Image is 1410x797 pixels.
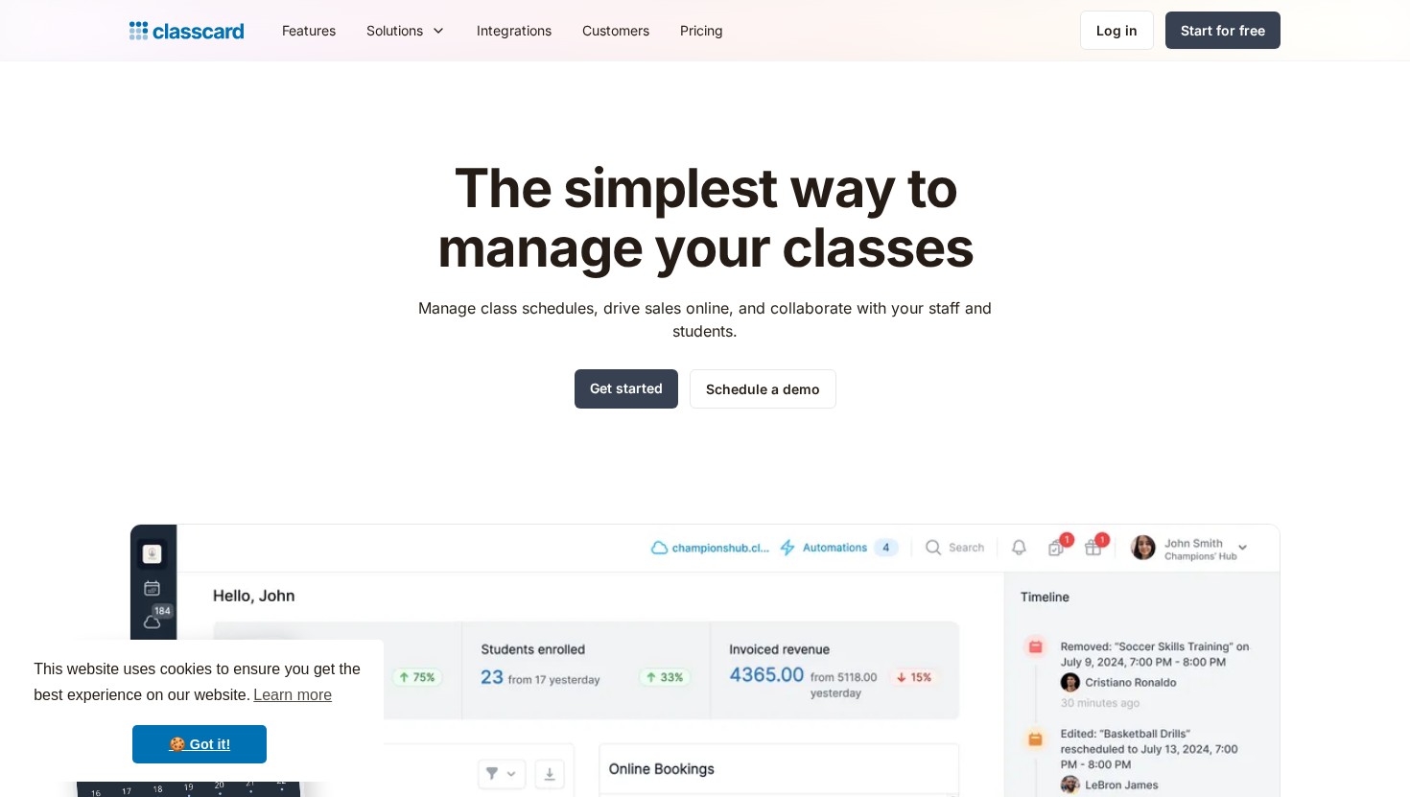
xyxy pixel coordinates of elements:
div: Solutions [351,9,461,52]
a: learn more about cookies [250,681,335,710]
div: Start for free [1181,20,1265,40]
a: Log in [1080,11,1154,50]
p: Manage class schedules, drive sales online, and collaborate with your staff and students. [401,296,1010,342]
h1: The simplest way to manage your classes [401,159,1010,277]
a: Pricing [665,9,739,52]
span: This website uses cookies to ensure you get the best experience on our website. [34,658,365,710]
a: Schedule a demo [690,369,836,409]
a: dismiss cookie message [132,725,267,763]
a: Logo [129,17,244,44]
a: Customers [567,9,665,52]
a: Integrations [461,9,567,52]
div: Solutions [366,20,423,40]
a: Features [267,9,351,52]
a: Get started [575,369,678,409]
a: Start for free [1165,12,1281,49]
div: cookieconsent [15,640,384,782]
div: Log in [1096,20,1138,40]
